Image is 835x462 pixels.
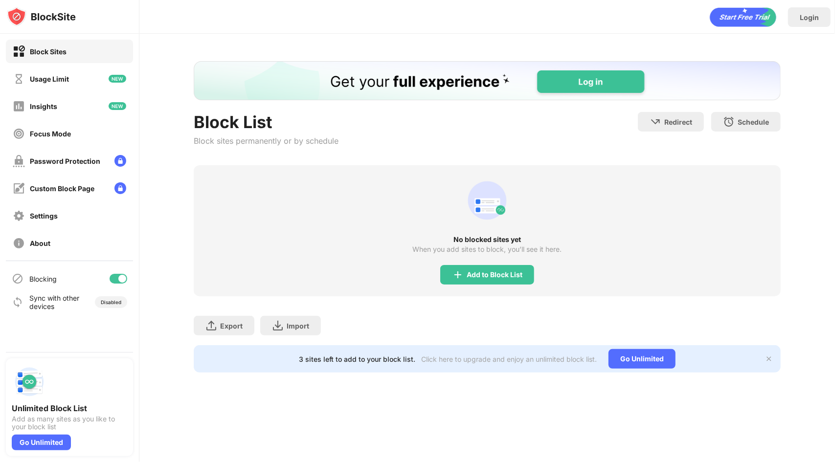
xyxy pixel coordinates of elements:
[194,112,339,132] div: Block List
[30,212,58,220] div: Settings
[13,210,25,222] img: settings-off.svg
[114,182,126,194] img: lock-menu.svg
[30,184,94,193] div: Custom Block Page
[710,7,776,27] div: animation
[421,355,597,363] div: Click here to upgrade and enjoy an unlimited block list.
[299,355,415,363] div: 3 sites left to add to your block list.
[13,45,25,58] img: block-on.svg
[800,13,819,22] div: Login
[13,237,25,249] img: about-off.svg
[467,271,522,279] div: Add to Block List
[194,236,781,243] div: No blocked sites yet
[30,47,67,56] div: Block Sites
[30,157,100,165] div: Password Protection
[30,130,71,138] div: Focus Mode
[12,403,127,413] div: Unlimited Block List
[30,75,69,83] div: Usage Limit
[464,177,511,224] div: animation
[12,364,47,399] img: push-block-list.svg
[13,128,25,140] img: focus-off.svg
[29,275,57,283] div: Blocking
[30,239,50,247] div: About
[220,322,243,330] div: Export
[194,136,339,146] div: Block sites permanently or by schedule
[609,349,676,369] div: Go Unlimited
[12,296,23,308] img: sync-icon.svg
[12,415,127,431] div: Add as many sites as you like to your block list
[765,355,773,363] img: x-button.svg
[12,435,71,450] div: Go Unlimited
[101,299,121,305] div: Disabled
[13,182,25,195] img: customize-block-page-off.svg
[12,273,23,285] img: blocking-icon.svg
[664,118,692,126] div: Redirect
[30,102,57,110] div: Insights
[109,102,126,110] img: new-icon.svg
[13,73,25,85] img: time-usage-off.svg
[7,7,76,26] img: logo-blocksite.svg
[109,75,126,83] img: new-icon.svg
[194,61,781,100] iframe: Banner
[29,294,80,310] div: Sync with other devices
[738,118,769,126] div: Schedule
[13,155,25,167] img: password-protection-off.svg
[114,155,126,167] img: lock-menu.svg
[287,322,309,330] div: Import
[413,245,562,253] div: When you add sites to block, you’ll see it here.
[13,100,25,112] img: insights-off.svg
